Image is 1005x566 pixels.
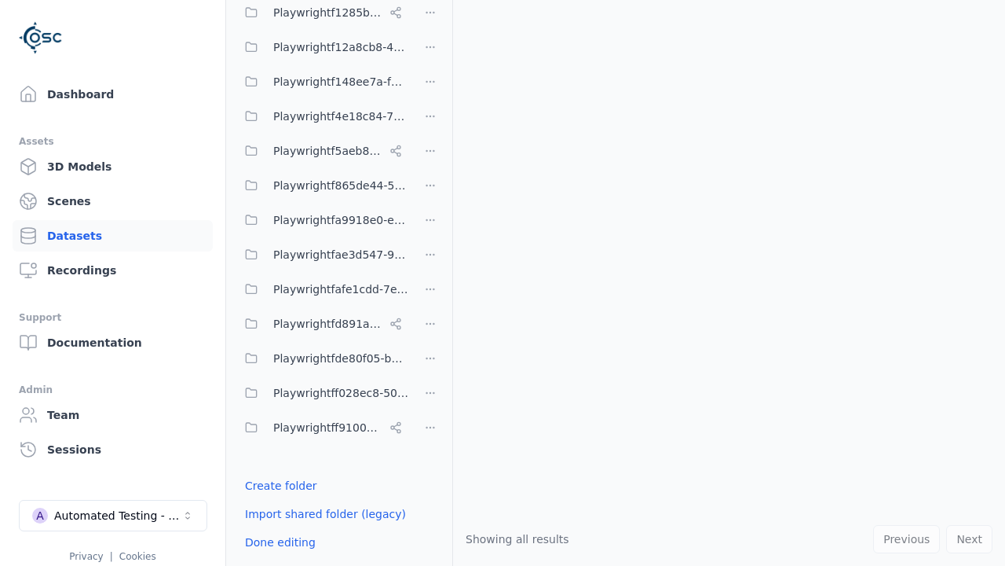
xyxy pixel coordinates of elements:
[236,135,408,167] button: Playwrightf5aeb831-9105-46b5-9a9b-c943ac435ad3
[273,349,408,368] span: Playwrightfde80f05-b70d-4104-ad1c-b71865a0eedf
[13,399,213,431] a: Team
[273,3,383,22] span: Playwrightf1285bef-0e1f-4916-a3c2-d80ed4e692e1
[19,132,206,151] div: Assets
[19,380,206,399] div: Admin
[13,151,213,182] a: 3D Models
[273,418,383,437] span: Playwrightff910033-c297-413c-9627-78f34a067480
[69,551,103,562] a: Privacy
[13,220,213,252] a: Datasets
[273,384,408,402] span: Playwrightff028ec8-50e9-4dd8-81bd-941bca1e104f
[245,506,406,522] a: Import shared folder (legacy)
[110,551,113,562] span: |
[273,72,408,91] span: Playwrightf148ee7a-f6f0-478b-8659-42bd4a5eac88
[13,255,213,286] a: Recordings
[273,141,383,160] span: Playwrightf5aeb831-9105-46b5-9a9b-c943ac435ad3
[236,472,327,500] button: Create folder
[273,280,408,299] span: Playwrightfafe1cdd-7eb2-4390-bfe1-ed4773ecffac
[236,528,325,557] button: Done editing
[236,239,408,270] button: Playwrightfae3d547-9354-4b34-ba80-334734bb31d4
[273,176,408,195] span: Playwrightf865de44-5a3a-4288-a605-65bfd134d238
[236,500,415,528] button: Import shared folder (legacy)
[245,478,317,494] a: Create folder
[13,79,213,110] a: Dashboard
[236,412,408,443] button: Playwrightff910033-c297-413c-9627-78f34a067480
[13,327,213,358] a: Documentation
[273,245,408,264] span: Playwrightfae3d547-9354-4b34-ba80-334734bb31d4
[236,204,408,236] button: Playwrightfa9918e0-e6c7-48e0-9ade-ec9b0f0d9008
[19,16,63,60] img: Logo
[236,66,408,97] button: Playwrightf148ee7a-f6f0-478b-8659-42bd4a5eac88
[466,533,569,546] span: Showing all results
[236,170,408,201] button: Playwrightf865de44-5a3a-4288-a605-65bfd134d238
[273,107,408,126] span: Playwrightf4e18c84-7c7e-4c28-bfa4-7be69262452c
[273,314,383,333] span: Playwrightfd891aa9-817c-4b53-b4a5-239ad8786b13
[236,377,408,409] button: Playwrightff028ec8-50e9-4dd8-81bd-941bca1e104f
[54,508,181,524] div: Automated Testing - Playwright
[19,500,207,531] button: Select a workspace
[32,508,48,524] div: A
[273,211,408,230] span: Playwrightfa9918e0-e6c7-48e0-9ade-ec9b0f0d9008
[13,186,213,217] a: Scenes
[236,101,408,132] button: Playwrightf4e18c84-7c7e-4c28-bfa4-7be69262452c
[236,308,408,340] button: Playwrightfd891aa9-817c-4b53-b4a5-239ad8786b13
[13,434,213,465] a: Sessions
[236,274,408,305] button: Playwrightfafe1cdd-7eb2-4390-bfe1-ed4773ecffac
[119,551,156,562] a: Cookies
[236,343,408,374] button: Playwrightfde80f05-b70d-4104-ad1c-b71865a0eedf
[19,308,206,327] div: Support
[236,31,408,63] button: Playwrightf12a8cb8-44f5-4bf0-b292-721ddd8e7e42
[273,38,408,57] span: Playwrightf12a8cb8-44f5-4bf0-b292-721ddd8e7e42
